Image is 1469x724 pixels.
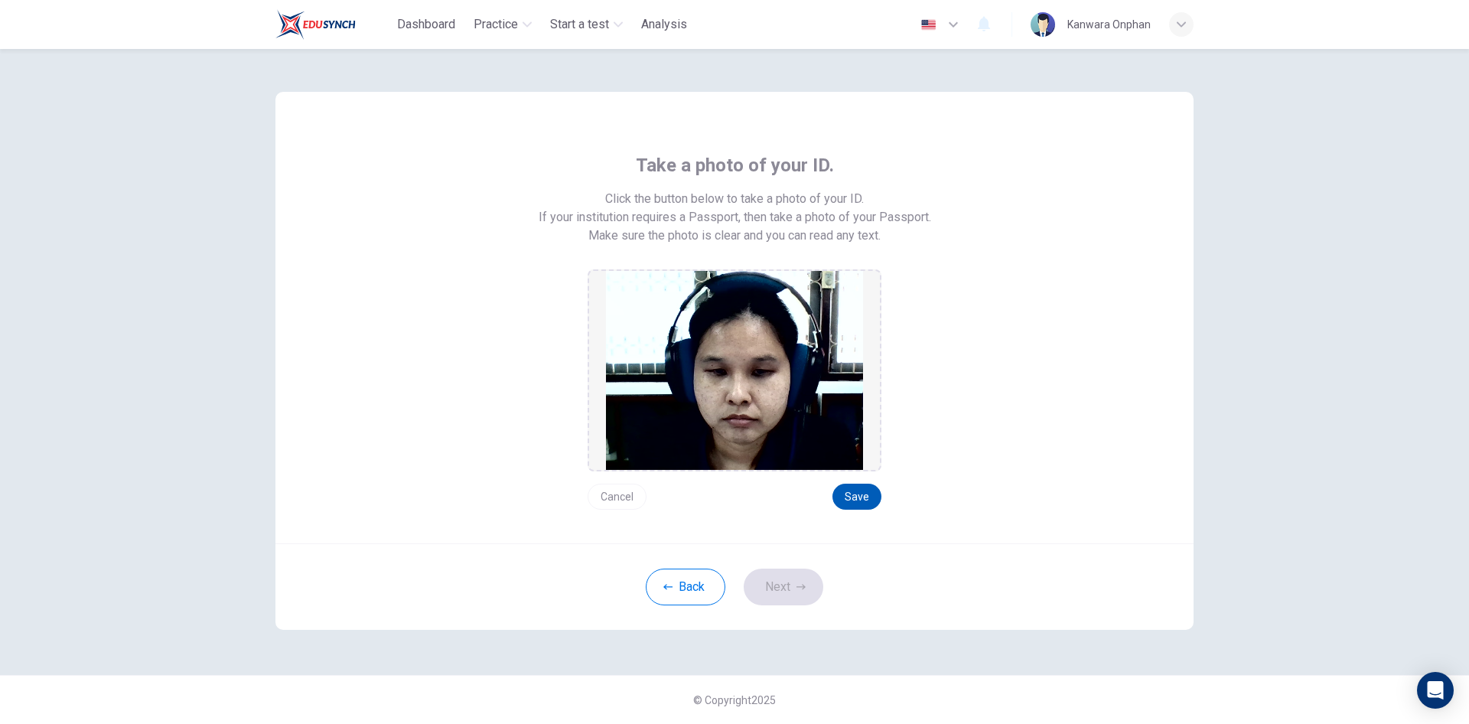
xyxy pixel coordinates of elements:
[646,569,725,605] button: Back
[919,19,938,31] img: en
[693,694,776,706] span: © Copyright 2025
[832,484,881,510] button: Save
[588,484,647,510] button: Cancel
[550,15,609,34] span: Start a test
[1031,12,1055,37] img: Profile picture
[636,153,834,178] span: Take a photo of your ID.
[641,15,687,34] span: Analysis
[391,11,461,38] button: Dashboard
[539,190,931,227] span: Click the button below to take a photo of your ID. If your institution requires a Passport, then ...
[588,227,881,245] span: Make sure the photo is clear and you can read any text.
[606,271,863,470] img: preview screemshot
[635,11,693,38] button: Analysis
[474,15,518,34] span: Practice
[467,11,538,38] button: Practice
[1067,15,1151,34] div: Kanwara Onphan
[275,9,391,40] a: Train Test logo
[1417,672,1454,709] div: Open Intercom Messenger
[275,9,356,40] img: Train Test logo
[397,15,455,34] span: Dashboard
[544,11,629,38] button: Start a test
